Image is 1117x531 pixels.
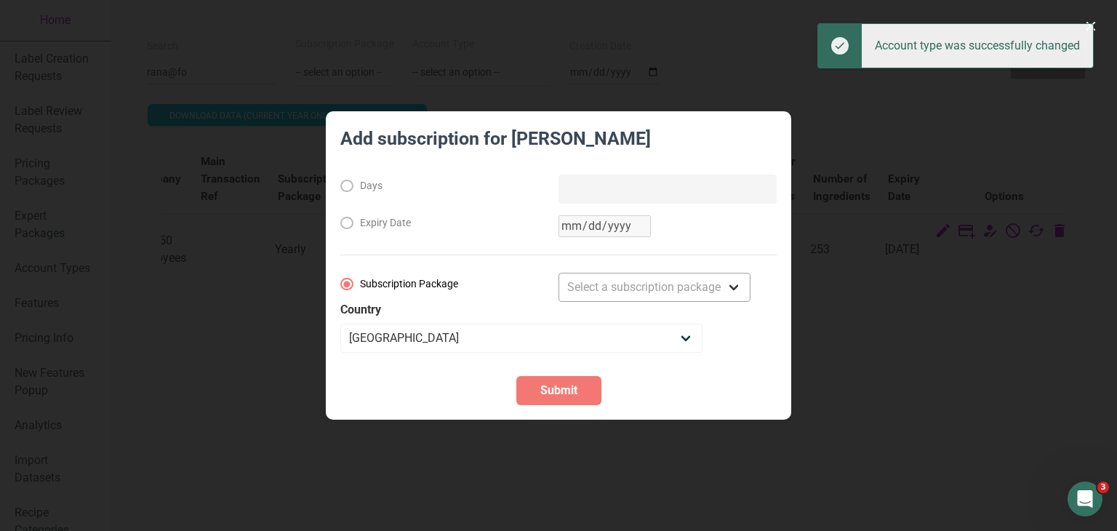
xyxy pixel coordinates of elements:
div: Account type was successfully changed [862,24,1093,68]
button: Submit [516,376,601,405]
label: Country [340,302,777,319]
span: Expiry Date [353,217,412,230]
span: Days [353,180,383,193]
span: Submit [540,382,577,399]
span: Subscription Package [353,278,459,291]
h3: Add subscription for [PERSON_NAME] [340,126,777,175]
iframe: Intercom live chat [1068,482,1102,516]
span: 3 [1097,482,1109,493]
input: Select an expiry date [558,215,651,237]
